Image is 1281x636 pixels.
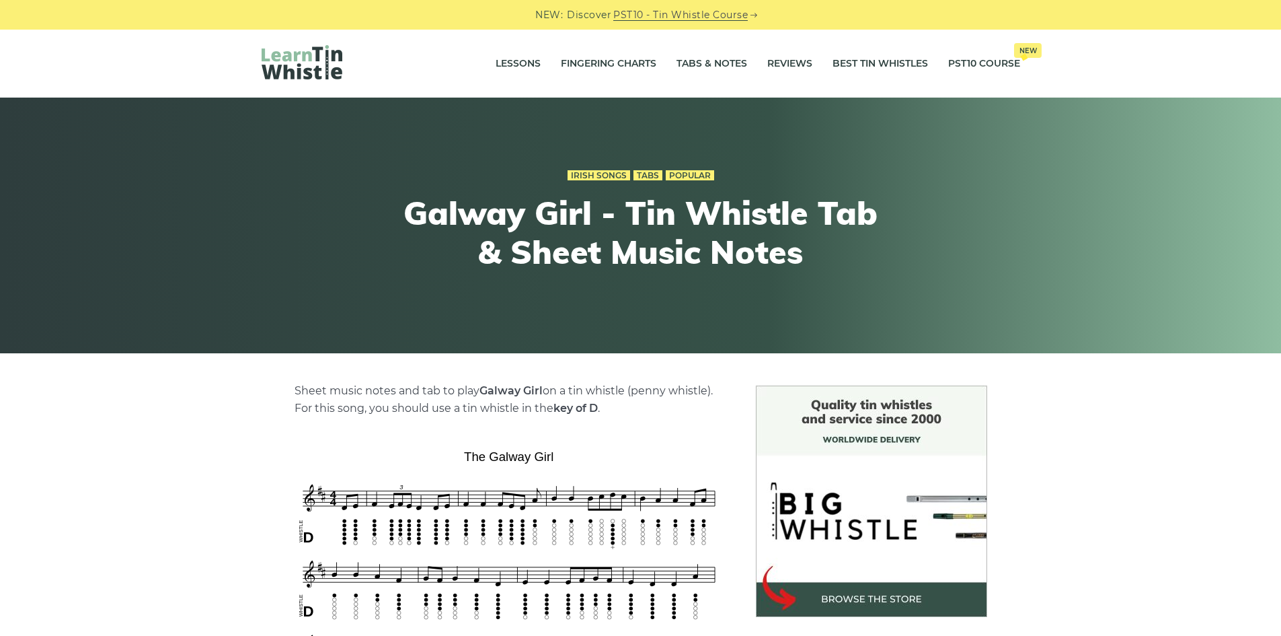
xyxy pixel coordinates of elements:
a: Irish Songs [568,170,630,181]
a: Reviews [767,47,812,81]
a: Tabs & Notes [676,47,747,81]
a: Tabs [633,170,662,181]
img: LearnTinWhistle.com [262,45,342,79]
a: Fingering Charts [561,47,656,81]
a: PST10 CourseNew [948,47,1020,81]
h1: Galway Girl - Tin Whistle Tab & Sheet Music Notes [393,194,888,271]
strong: Galway Girl [479,384,543,397]
p: Sheet music notes and tab to play on a tin whistle (penny whistle). For this song, you should use... [295,382,724,417]
img: BigWhistle Tin Whistle Store [756,386,987,617]
strong: key of D [553,402,598,415]
a: Best Tin Whistles [832,47,928,81]
span: New [1014,43,1042,58]
a: Popular [666,170,714,181]
a: Lessons [496,47,541,81]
